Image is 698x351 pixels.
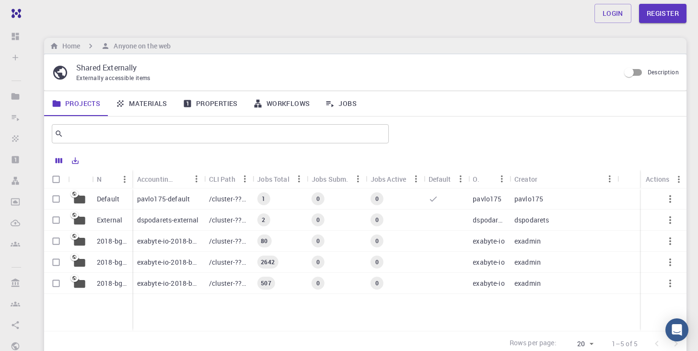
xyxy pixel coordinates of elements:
[372,216,383,224] span: 0
[641,170,686,188] div: Actions
[468,170,510,188] div: Owner
[258,195,269,203] span: 1
[317,91,364,116] a: Jobs
[602,171,617,187] button: Menu
[174,171,189,187] button: Sort
[313,237,324,245] span: 0
[76,62,612,73] p: Shared Externally
[97,170,102,188] div: Name
[671,172,686,187] button: Menu
[514,257,541,267] p: exadmin
[372,195,383,203] span: 0
[48,41,173,51] nav: breadcrumb
[209,257,248,267] p: /cluster-???-share/groups/exabyte-io/exabyte-io-2018-bg-study-phase-iii
[473,215,505,225] p: dspodarets
[97,257,128,267] p: 2018-bg-study-phase-III
[97,279,128,288] p: 2018-bg-study-phase-I
[510,338,557,349] p: Rows per page:
[648,68,679,76] span: Description
[639,4,686,23] a: Register
[137,194,190,204] p: pavlo175-default
[514,236,541,246] p: exadmin
[366,170,424,188] div: Jobs Active
[514,215,549,225] p: dspodarets
[209,194,248,204] p: /cluster-???-home/pavlo175/pavlo175-default
[204,170,253,188] div: CLI Path
[429,170,451,188] div: Default
[117,172,132,187] button: Menu
[257,170,290,188] div: Jobs Total
[97,215,122,225] p: External
[479,171,494,187] button: Sort
[102,172,117,187] button: Sort
[494,171,510,187] button: Menu
[209,236,248,246] p: /cluster-???-share/groups/exabyte-io/exabyte-io-2018-bg-study-phase-i-ph
[307,170,366,188] div: Jobs Subm.
[76,74,151,82] span: Externally accessible items
[209,215,248,225] p: /cluster-???-home/dspodarets/dspodarets-external
[257,237,271,245] span: 80
[58,41,80,51] h6: Home
[514,170,537,188] div: Creator
[372,237,383,245] span: 0
[473,236,505,246] p: exabyte-io
[350,171,366,187] button: Menu
[137,257,199,267] p: exabyte-io-2018-bg-study-phase-iii
[473,194,501,204] p: pavlo175
[372,258,383,266] span: 0
[312,170,349,188] div: Jobs Subm.
[313,216,324,224] span: 0
[473,170,479,188] div: Owner
[473,257,505,267] p: exabyte-io
[237,171,252,187] button: Menu
[537,171,553,187] button: Sort
[560,337,596,351] div: 20
[514,279,541,288] p: exadmin
[68,170,92,188] div: Icon
[44,91,108,116] a: Projects
[665,318,688,341] div: Open Intercom Messenger
[132,170,204,188] div: Accounting slug
[424,170,468,188] div: Default
[92,170,132,188] div: Name
[257,258,279,266] span: 2642
[257,279,275,287] span: 507
[372,279,383,287] span: 0
[594,4,631,23] a: Login
[51,153,67,168] button: Columns
[453,171,468,187] button: Menu
[137,215,199,225] p: dspodarets-external
[245,91,318,116] a: Workflows
[67,153,83,168] button: Export
[108,91,175,116] a: Materials
[97,236,128,246] p: 2018-bg-study-phase-i-ph
[313,279,324,287] span: 0
[313,195,324,203] span: 0
[258,216,269,224] span: 2
[473,279,505,288] p: exabyte-io
[137,170,174,188] div: Accounting slug
[137,279,199,288] p: exabyte-io-2018-bg-study-phase-i
[510,170,617,188] div: Creator
[209,170,235,188] div: CLI Path
[291,171,307,187] button: Menu
[189,171,204,187] button: Menu
[313,258,324,266] span: 0
[612,339,638,349] p: 1–5 of 5
[8,9,21,18] img: logo
[110,41,171,51] h6: Anyone on the web
[646,170,669,188] div: Actions
[252,170,307,188] div: Jobs Total
[175,91,245,116] a: Properties
[209,279,248,288] p: /cluster-???-share/groups/exabyte-io/exabyte-io-2018-bg-study-phase-i
[371,170,407,188] div: Jobs Active
[408,171,424,187] button: Menu
[137,236,199,246] p: exabyte-io-2018-bg-study-phase-i-ph
[514,194,543,204] p: pavlo175
[97,194,119,204] p: Default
